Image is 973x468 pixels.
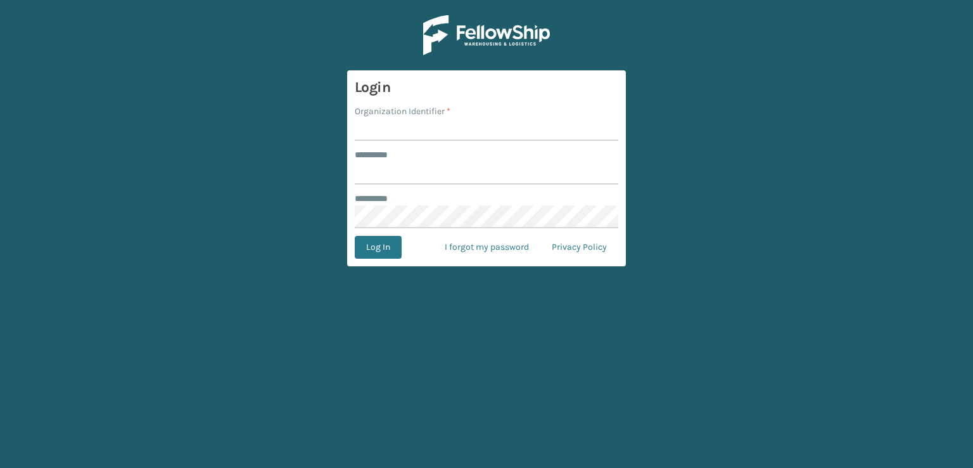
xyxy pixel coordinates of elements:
img: Logo [423,15,550,55]
button: Log In [355,236,402,259]
a: Privacy Policy [540,236,618,259]
label: Organization Identifier [355,105,450,118]
h3: Login [355,78,618,97]
a: I forgot my password [433,236,540,259]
